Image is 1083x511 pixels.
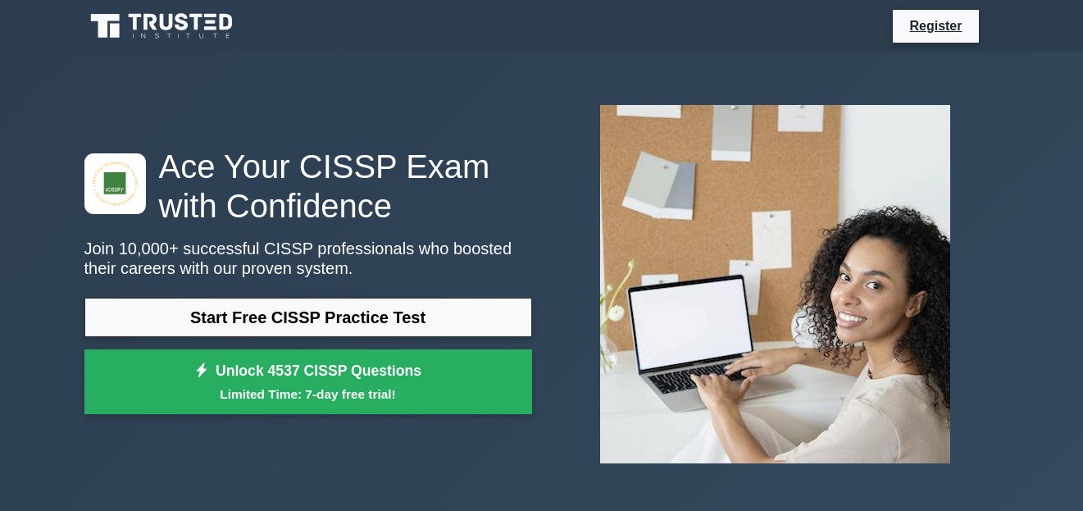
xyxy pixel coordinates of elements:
[84,349,532,415] a: Unlock 4537 CISSP QuestionsLimited Time: 7-day free trial!
[105,385,512,404] small: Limited Time: 7-day free trial!
[84,147,532,226] h1: Ace Your CISSP Exam with Confidence
[899,16,972,36] a: Register
[84,239,532,278] p: Join 10,000+ successful CISSP professionals who boosted their careers with our proven system.
[84,298,532,337] a: Start Free CISSP Practice Test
